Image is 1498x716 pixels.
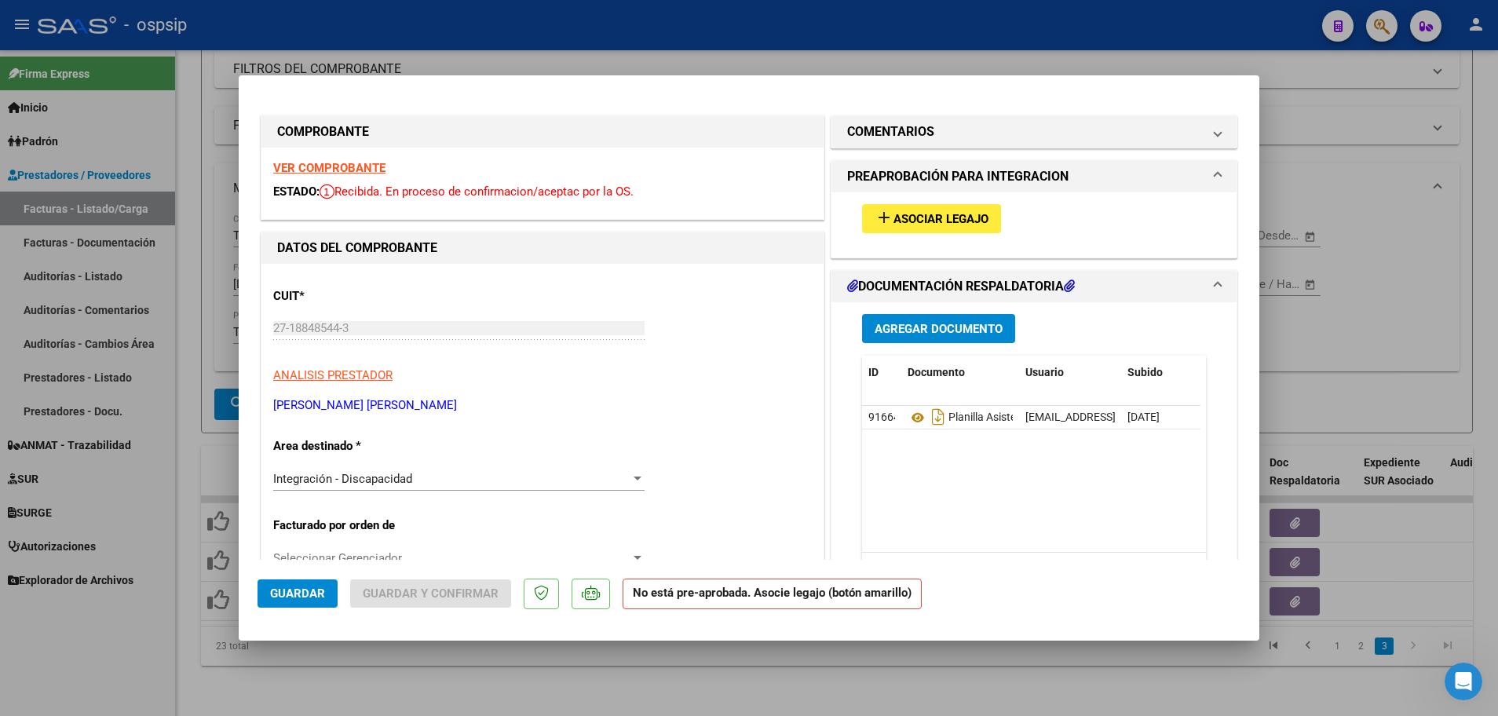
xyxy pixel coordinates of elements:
mat-expansion-panel-header: COMENTARIOS [831,116,1237,148]
h1: DOCUMENTACIÓN RESPALDATORIA [847,277,1075,296]
span: Subido [1127,366,1163,378]
span: [DATE] [1127,411,1160,423]
button: Guardar y Confirmar [350,579,511,608]
mat-expansion-panel-header: DOCUMENTACIÓN RESPALDATORIA [831,271,1237,302]
div: PREAPROBACIÓN PARA INTEGRACION [831,192,1237,258]
span: Asociar Legajo [893,212,988,226]
div: 1 total [862,553,1206,592]
span: Agregar Documento [875,322,1003,336]
span: Usuario [1025,366,1064,378]
p: Facturado por orden de [273,517,435,535]
strong: No está pre-aprobada. Asocie legajo (botón amarillo) [623,579,922,609]
button: Asociar Legajo [862,204,1001,233]
p: Area destinado * [273,437,435,455]
span: Guardar y Confirmar [363,586,499,601]
strong: COMPROBANTE [277,124,369,139]
p: CUIT [273,287,435,305]
span: Seleccionar Gerenciador [273,551,630,565]
span: ID [868,366,879,378]
iframe: Intercom live chat [1445,663,1482,700]
h1: PREAPROBACIÓN PARA INTEGRACION [847,167,1069,186]
a: VER COMPROBANTE [273,161,385,175]
div: DOCUMENTACIÓN RESPALDATORIA [831,302,1237,628]
span: Documento [908,366,965,378]
span: ANALISIS PRESTADOR [273,368,393,382]
h1: COMENTARIOS [847,122,934,141]
strong: DATOS DEL COMPROBANTE [277,240,437,255]
mat-expansion-panel-header: PREAPROBACIÓN PARA INTEGRACION [831,161,1237,192]
button: Agregar Documento [862,314,1015,343]
span: ESTADO: [273,184,320,199]
span: 91664 [868,411,900,423]
datatable-header-cell: Subido [1121,356,1200,389]
datatable-header-cell: Documento [901,356,1019,389]
span: Guardar [270,586,325,601]
datatable-header-cell: Acción [1200,356,1278,389]
p: [PERSON_NAME] [PERSON_NAME] [273,396,812,415]
span: Recibida. En proceso de confirmacion/aceptac por la OS. [320,184,634,199]
datatable-header-cell: Usuario [1019,356,1121,389]
span: Planilla Asistencia [908,411,1036,424]
span: Integración - Discapacidad [273,472,412,486]
mat-icon: add [875,208,893,227]
span: [EMAIL_ADDRESS][DOMAIN_NAME] - [PERSON_NAME] [1025,411,1292,423]
i: Descargar documento [928,404,948,429]
datatable-header-cell: ID [862,356,901,389]
button: Guardar [258,579,338,608]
